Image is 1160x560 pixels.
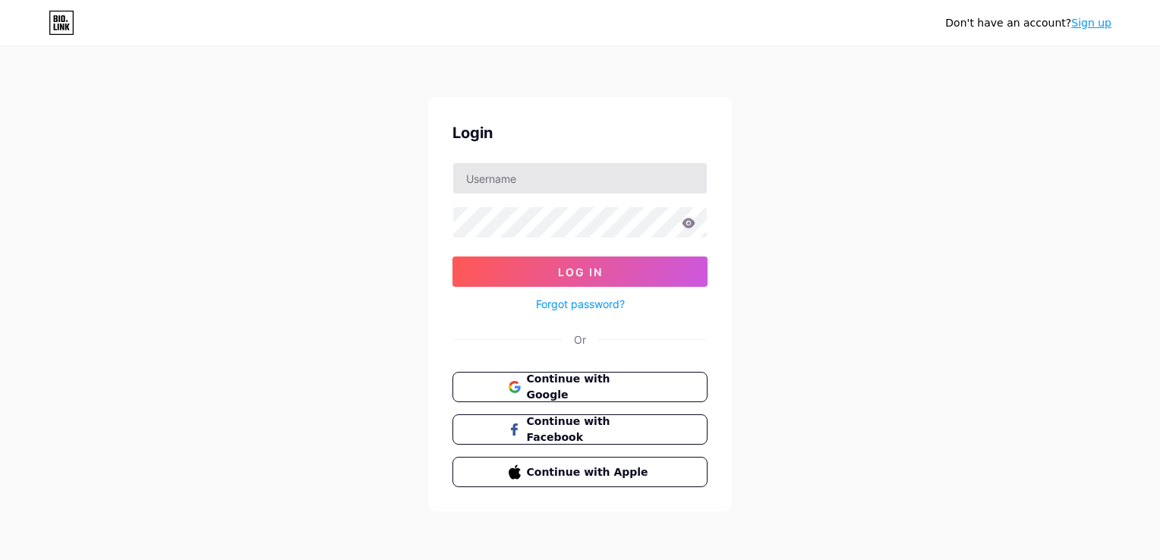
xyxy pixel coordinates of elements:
[527,464,652,480] span: Continue with Apple
[452,256,708,287] button: Log In
[452,121,708,144] div: Login
[536,296,625,312] a: Forgot password?
[1071,17,1111,29] a: Sign up
[453,163,707,193] input: Username
[945,15,1111,31] div: Don't have an account?
[452,414,708,445] button: Continue with Facebook
[452,372,708,402] button: Continue with Google
[452,457,708,487] button: Continue with Apple
[527,371,652,403] span: Continue with Google
[574,332,586,348] div: Or
[558,266,603,278] span: Log In
[527,414,652,445] span: Continue with Facebook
